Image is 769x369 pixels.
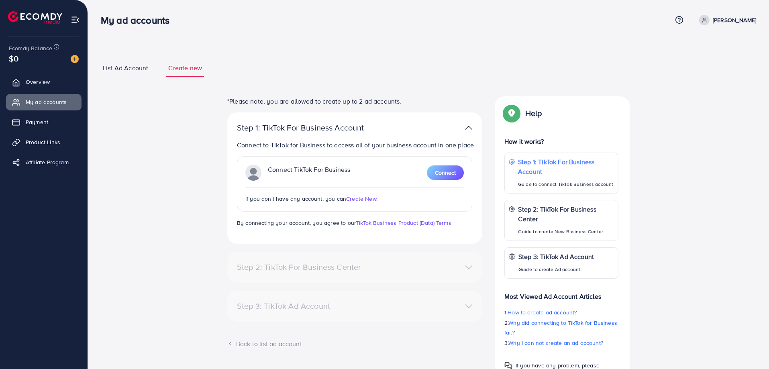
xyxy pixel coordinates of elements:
[245,195,346,203] span: If you don't have any account, you can
[26,78,50,86] span: Overview
[26,158,69,166] span: Affiliate Program
[6,134,82,150] a: Product Links
[6,94,82,110] a: My ad accounts
[504,308,618,317] p: 1.
[26,118,48,126] span: Payment
[8,11,62,24] img: logo
[504,106,519,120] img: Popup guide
[237,140,475,150] p: Connect to TikTok for Business to access all of your business account in one place
[346,195,377,203] span: Create New.
[518,204,614,224] p: Step 2: TikTok For Business Center
[427,165,464,180] button: Connect
[9,53,18,64] span: $0
[227,339,482,349] div: Back to list ad account
[245,165,261,181] img: TikTok partner
[268,165,350,181] p: Connect TikTok For Business
[9,44,52,52] span: Ecomdy Balance
[6,114,82,130] a: Payment
[504,285,618,301] p: Most Viewed Ad Account Articles
[168,63,202,73] span: Create new
[735,333,763,363] iframe: Chat
[71,55,79,63] img: image
[518,252,594,261] p: Step 3: TikTok Ad Account
[435,169,456,177] span: Connect
[518,265,594,274] p: Guide to create Ad account
[504,318,618,337] p: 2.
[713,15,756,25] p: [PERSON_NAME]
[237,123,390,133] p: Step 1: TikTok For Business Account
[26,98,67,106] span: My ad accounts
[103,63,148,73] span: List Ad Account
[508,308,577,316] span: How to create ad account?
[237,218,472,228] p: By connecting your account, you agree to our
[518,227,614,236] p: Guide to create New Business Center
[696,15,756,25] a: [PERSON_NAME]
[525,108,542,118] p: Help
[504,319,617,336] span: Why did connecting to TikTok for Business fail?
[6,154,82,170] a: Affiliate Program
[227,96,482,106] p: *Please note, you are allowed to create up to 2 ad accounts.
[518,157,614,176] p: Step 1: TikTok For Business Account
[71,15,80,24] img: menu
[26,138,60,146] span: Product Links
[504,338,618,348] p: 3.
[356,219,451,227] a: TikTok Business Product (Data) Terms
[465,122,472,134] img: TikTok partner
[504,137,618,146] p: How it works?
[518,179,614,189] p: Guide to connect TikTok Business account
[508,339,603,347] span: Why I can not create an ad account?
[6,74,82,90] a: Overview
[101,14,176,26] h3: My ad accounts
